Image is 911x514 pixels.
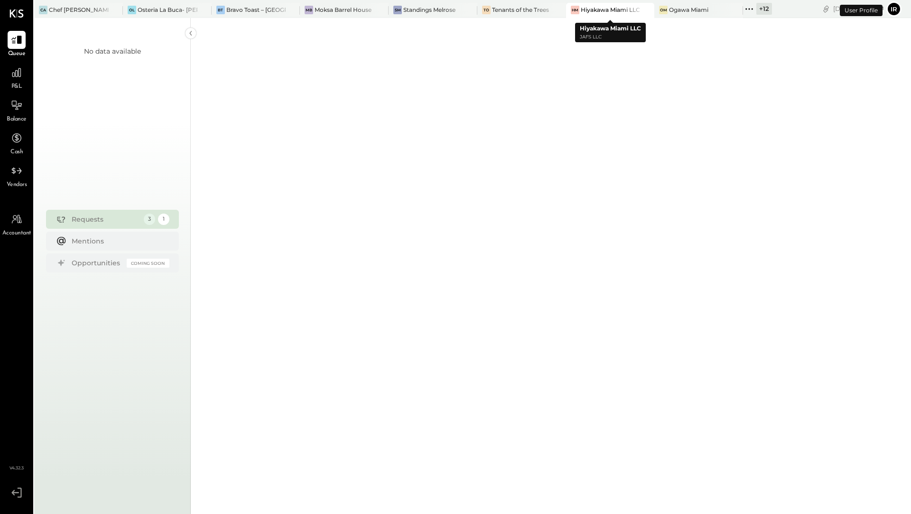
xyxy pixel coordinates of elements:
[840,5,883,16] div: User Profile
[886,1,902,17] button: Ir
[7,115,27,124] span: Balance
[11,83,22,91] span: P&L
[72,236,165,246] div: Mentions
[571,6,579,14] div: HM
[580,25,641,32] b: Hiyakawa Miami LLC
[756,3,772,15] div: + 12
[0,210,33,238] a: Accountant
[127,259,169,268] div: Coming Soon
[49,6,109,14] div: Chef [PERSON_NAME]'s Vineyard Restaurant
[482,6,491,14] div: To
[305,6,313,14] div: MB
[0,31,33,58] a: Queue
[10,148,23,157] span: Cash
[833,4,884,13] div: [DATE]
[669,6,708,14] div: Ogawa Miami
[138,6,197,14] div: Osteria La Buca- [PERSON_NAME][GEOGRAPHIC_DATA]
[0,129,33,157] a: Cash
[2,229,31,238] span: Accountant
[144,214,155,225] div: 3
[7,181,27,189] span: Vendors
[580,33,641,41] p: JAFS LLC
[39,6,47,14] div: CA
[403,6,455,14] div: Standings Melrose
[158,214,169,225] div: 1
[315,6,372,14] div: Moksa Barrel House
[128,6,136,14] div: OL
[226,6,286,14] div: Bravo Toast – [GEOGRAPHIC_DATA]
[659,6,668,14] div: OM
[0,96,33,124] a: Balance
[216,6,225,14] div: BT
[0,64,33,91] a: P&L
[8,50,26,58] span: Queue
[84,47,141,56] div: No data available
[393,6,402,14] div: SM
[72,258,122,268] div: Opportunities
[72,215,139,224] div: Requests
[0,162,33,189] a: Vendors
[581,6,640,14] div: Hiyakawa Miami LLC
[492,6,549,14] div: Tenants of the Trees
[821,4,831,14] div: copy link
